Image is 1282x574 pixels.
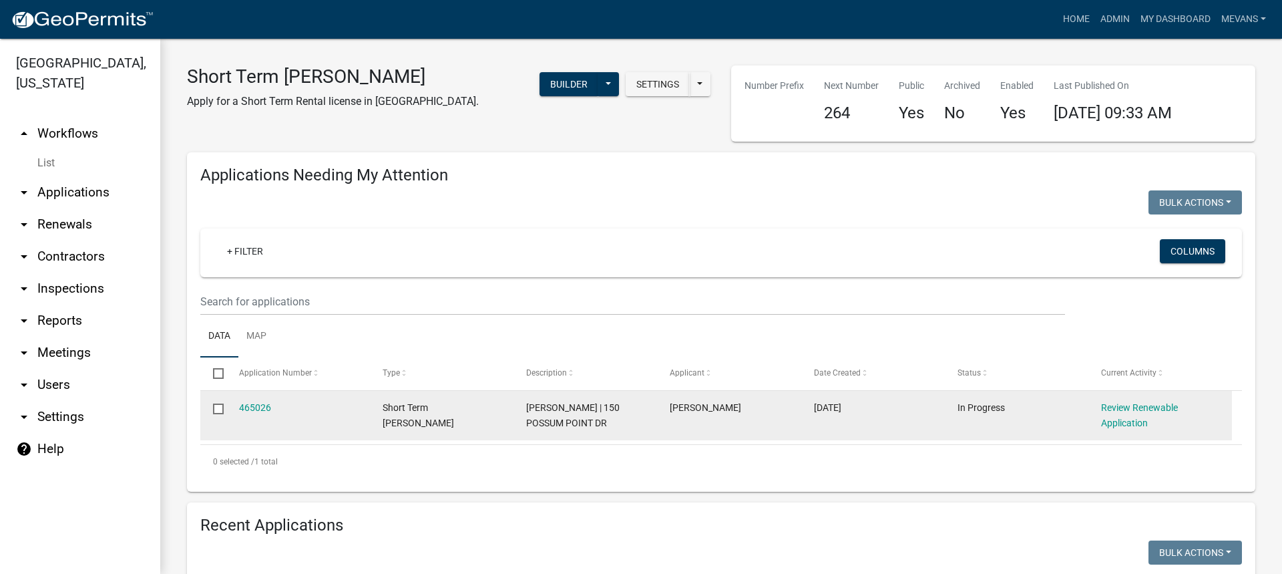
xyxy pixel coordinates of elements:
[1088,357,1232,390] datatable-header-cell: Current Activity
[744,79,804,93] p: Number Prefix
[200,315,238,358] a: Data
[657,357,801,390] datatable-header-cell: Applicant
[216,239,274,263] a: + Filter
[1058,7,1095,32] a: Home
[16,441,32,457] i: help
[200,445,1242,478] div: 1 total
[526,402,620,428] span: BRITTANY EDWARDS | 150 POSSUM POINT DR
[16,281,32,297] i: arrow_drop_down
[200,166,1242,185] h4: Applications Needing My Attention
[16,313,32,329] i: arrow_drop_down
[824,79,879,93] p: Next Number
[957,402,1005,413] span: In Progress
[801,357,944,390] datatable-header-cell: Date Created
[187,94,479,110] p: Apply for a Short Term Rental license in [GEOGRAPHIC_DATA].
[957,368,981,378] span: Status
[1135,7,1216,32] a: My Dashboard
[670,402,741,413] span: Brittany Edwards
[1000,104,1034,123] h4: Yes
[16,126,32,142] i: arrow_drop_up
[200,357,226,390] datatable-header-cell: Select
[1054,104,1172,122] span: [DATE] 09:33 AM
[239,402,271,413] a: 465026
[513,357,657,390] datatable-header-cell: Description
[626,72,690,96] button: Settings
[1054,79,1172,93] p: Last Published On
[899,104,924,123] h4: Yes
[383,368,400,378] span: Type
[16,409,32,425] i: arrow_drop_down
[16,377,32,393] i: arrow_drop_down
[1101,368,1156,378] span: Current Activity
[239,368,312,378] span: Application Number
[670,368,704,378] span: Applicant
[1148,190,1242,214] button: Bulk Actions
[1216,7,1271,32] a: Mevans
[200,516,1242,535] h4: Recent Applications
[824,104,879,123] h4: 264
[899,79,924,93] p: Public
[1101,402,1178,428] a: Review Renewable Application
[383,402,454,428] span: Short Term Rental Registration
[16,184,32,200] i: arrow_drop_down
[370,357,513,390] datatable-header-cell: Type
[238,315,274,358] a: Map
[16,249,32,265] i: arrow_drop_down
[200,288,1065,315] input: Search for applications
[1000,79,1034,93] p: Enabled
[944,104,980,123] h4: No
[814,368,861,378] span: Date Created
[814,402,841,413] span: 08/17/2025
[1095,7,1135,32] a: Admin
[16,217,32,233] i: arrow_drop_down
[944,79,980,93] p: Archived
[1160,239,1225,263] button: Columns
[1148,541,1242,565] button: Bulk Actions
[540,72,598,96] button: Builder
[213,457,254,466] span: 0 selected /
[226,357,369,390] datatable-header-cell: Application Number
[187,65,479,88] h3: Short Term [PERSON_NAME]
[945,357,1088,390] datatable-header-cell: Status
[16,345,32,361] i: arrow_drop_down
[526,368,567,378] span: Description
